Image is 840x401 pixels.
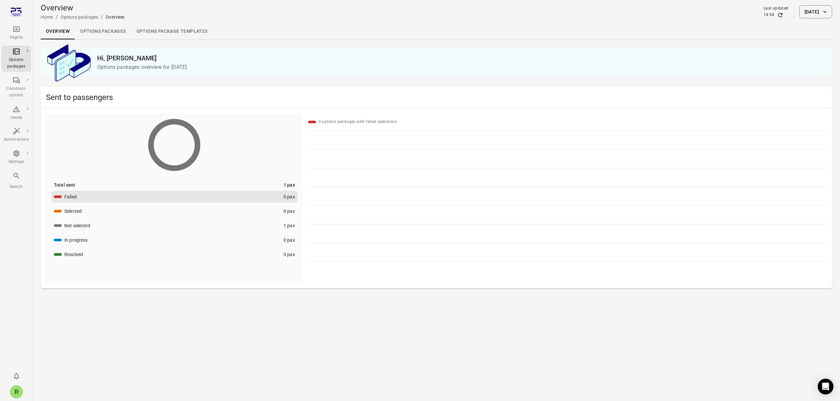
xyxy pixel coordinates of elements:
[64,208,82,214] div: Selected
[51,205,298,217] button: Selected0 pax
[51,191,298,203] button: Failed0 pax
[97,63,827,71] p: Options packages overview for [DATE]
[10,385,23,398] div: R
[283,208,295,214] div: 0 pax
[4,159,29,165] div: Settings
[1,23,31,43] a: Flights
[97,53,827,63] h2: Hi, [PERSON_NAME]
[4,114,29,121] div: Issues
[64,251,83,258] div: Resolved
[7,383,26,401] button: Rachel
[51,249,298,260] button: Resolved0 pax
[51,234,298,246] button: In progress0 pax
[131,24,213,39] a: Options package Templates
[4,184,29,190] div: Search
[106,14,125,20] div: Overview
[1,46,31,72] a: Options packages
[41,13,125,21] nav: Breadcrumbs
[1,125,31,145] a: Automations
[41,24,832,39] div: Local navigation
[46,92,827,103] h2: Sent to passengers
[1,103,31,123] a: Issues
[41,3,125,13] h1: Overview
[777,12,784,18] button: Refresh data
[61,14,98,20] a: Options packages
[10,370,23,383] button: Notifications
[1,74,31,101] a: Communi-cations
[4,34,29,41] div: Flights
[1,170,31,192] button: Search
[54,182,75,188] div: Total sent
[4,57,29,70] div: Options packages
[4,136,29,143] div: Automations
[64,237,88,243] div: In progress
[283,251,295,258] div: 0 pax
[283,222,295,229] div: 1 pax
[75,24,131,39] a: Options packages
[51,220,298,231] button: Not selected1 pax
[64,193,77,200] div: Failed
[319,119,397,125] div: 0 options packages with failed selections
[764,5,788,12] div: Last updated
[283,182,295,188] div: 1 pax
[4,86,29,99] div: Communi-cations
[283,193,295,200] div: 0 pax
[41,24,75,39] a: Overview
[41,14,53,20] a: Home
[818,379,833,394] div: Open Intercom Messenger
[1,148,31,167] a: Settings
[64,222,90,229] div: Not selected
[764,12,774,18] div: 14:54
[283,237,295,243] div: 0 pax
[799,5,832,18] button: [DATE]
[56,13,58,21] li: /
[101,13,103,21] li: /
